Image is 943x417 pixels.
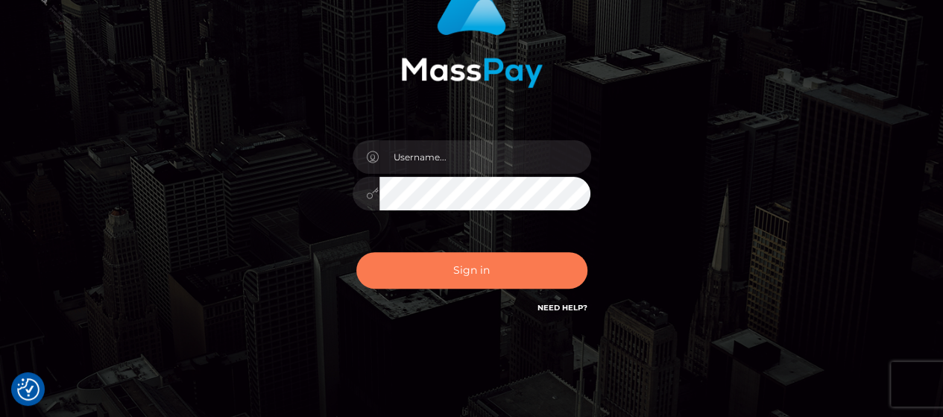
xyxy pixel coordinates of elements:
[379,140,591,174] input: Username...
[356,252,587,289] button: Sign in
[17,378,40,401] button: Consent Preferences
[17,378,40,401] img: Revisit consent button
[537,303,587,313] a: Need Help?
